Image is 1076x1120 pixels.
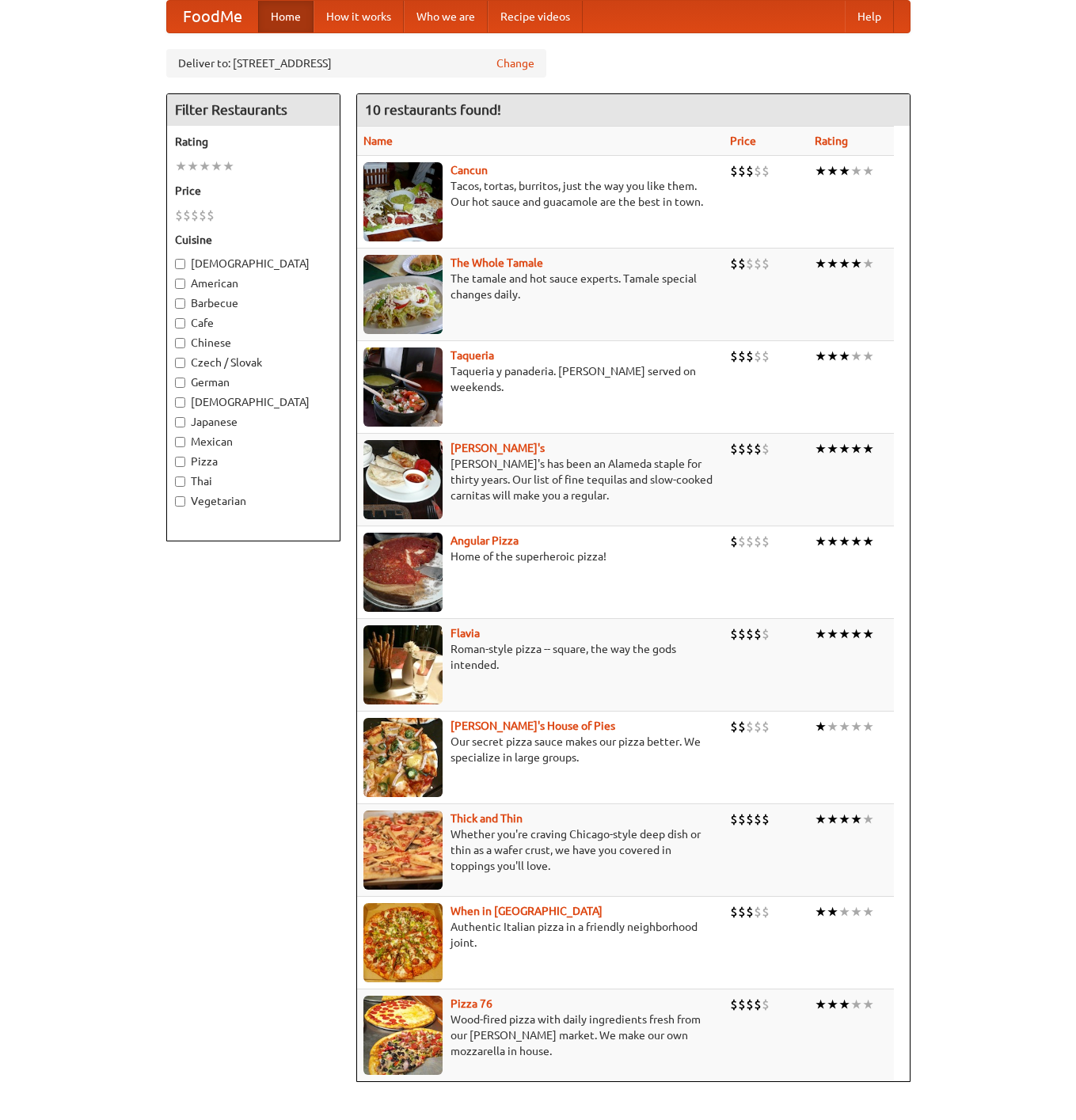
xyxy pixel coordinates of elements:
li: ★ [222,158,234,175]
a: Taqueria [451,349,494,362]
input: German [175,378,185,388]
li: ★ [850,347,862,365]
li: $ [762,255,770,272]
label: American [175,275,332,291]
li: ★ [815,347,827,365]
a: Cancun [451,164,488,177]
a: Flavia [451,627,480,640]
a: Who we are [404,1,488,32]
li: ★ [838,533,850,550]
li: ★ [815,996,827,1013]
a: Home [258,1,314,32]
li: $ [730,440,738,457]
li: ★ [838,162,850,180]
a: Angular Pizza [451,534,519,547]
label: Pizza [175,454,332,469]
li: ★ [815,811,827,828]
a: Change [496,55,534,71]
a: When in [GEOGRAPHIC_DATA] [451,905,603,917]
input: Pizza [175,457,185,467]
h4: Filter Restaurants [167,94,340,126]
li: ★ [850,440,862,457]
label: German [175,374,332,390]
b: The Whole Tamale [451,256,543,269]
input: Barbecue [175,298,185,309]
li: $ [762,533,770,550]
img: wholetamale.jpg [363,255,443,334]
li: $ [730,811,738,828]
li: ★ [827,255,838,272]
li: $ [738,162,746,180]
p: Authentic Italian pizza in a friendly neighborhood joint. [363,919,718,951]
li: ★ [850,533,862,550]
li: $ [746,440,754,457]
input: Czech / Slovak [175,358,185,368]
div: Deliver to: [STREET_ADDRESS] [166,49,546,78]
img: flavia.jpg [363,625,443,704]
b: Pizza 76 [451,997,492,1010]
li: ★ [838,255,850,272]
label: [DEMOGRAPHIC_DATA] [175,256,332,271]
li: $ [738,255,746,272]
li: $ [754,255,762,272]
li: ★ [827,347,838,365]
p: Roman-style pizza -- square, the way the gods intended. [363,641,718,673]
a: [PERSON_NAME]'s House of Pies [451,719,615,732]
li: $ [746,903,754,921]
li: ★ [850,903,862,921]
img: angular.jpg [363,533,443,612]
input: Thai [175,476,185,487]
label: Chinese [175,335,332,351]
li: ★ [815,255,827,272]
p: [PERSON_NAME]'s has been an Alameda staple for thirty years. Our list of fine tequilas and slow-c... [363,456,718,503]
li: $ [738,718,746,735]
img: pedros.jpg [363,440,443,519]
li: $ [738,996,746,1013]
li: ★ [862,255,874,272]
input: [DEMOGRAPHIC_DATA] [175,259,185,269]
li: $ [746,347,754,365]
input: Chinese [175,338,185,348]
p: Home of the superheroic pizza! [363,549,718,564]
a: Rating [815,135,848,147]
li: ★ [175,158,187,175]
li: $ [730,996,738,1013]
p: Whether you're craving Chicago-style deep dish or thin as a wafer crust, we have you covered in t... [363,826,718,874]
li: $ [175,207,183,224]
li: ★ [862,533,874,550]
li: ★ [862,996,874,1013]
label: Vegetarian [175,493,332,509]
li: $ [746,533,754,550]
li: ★ [862,718,874,735]
a: Help [845,1,894,32]
img: wheninrome.jpg [363,903,443,982]
li: ★ [199,158,211,175]
img: thick.jpg [363,811,443,890]
li: ★ [827,625,838,643]
li: ★ [862,625,874,643]
input: American [175,279,185,289]
li: $ [746,625,754,643]
li: ★ [827,533,838,550]
p: The tamale and hot sauce experts. Tamale special changes daily. [363,271,718,302]
li: $ [738,811,746,828]
li: $ [754,625,762,643]
label: Barbecue [175,295,332,311]
li: ★ [838,718,850,735]
input: Japanese [175,417,185,427]
img: cancun.jpg [363,162,443,241]
li: ★ [838,811,850,828]
li: $ [191,207,199,224]
p: Wood-fired pizza with daily ingredients fresh from our [PERSON_NAME] market. We make our own mozz... [363,1012,718,1059]
li: ★ [827,811,838,828]
li: $ [762,162,770,180]
p: Our secret pizza sauce makes our pizza better. We specialize in large groups. [363,734,718,765]
li: $ [754,162,762,180]
img: pizza76.jpg [363,996,443,1075]
li: $ [746,162,754,180]
p: Tacos, tortas, burritos, just the way you like them. Our hot sauce and guacamole are the best in ... [363,178,718,210]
